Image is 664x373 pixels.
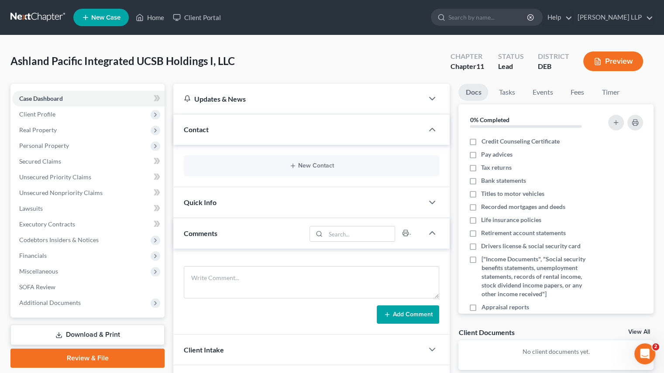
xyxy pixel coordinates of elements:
span: Tax returns [481,163,512,172]
a: [PERSON_NAME] LLP [573,10,653,25]
span: SOFA Review [19,283,55,291]
span: Retirement account statements [481,229,566,237]
span: Codebtors Insiders & Notices [19,236,99,243]
span: ["Income Documents", "Social security benefits statements, unemployment statements, records of re... [481,255,597,298]
div: District [538,51,569,62]
span: Case Dashboard [19,95,63,102]
a: Lawsuits [12,201,165,216]
span: Comments [184,229,217,237]
span: Secured Claims [19,157,61,165]
span: Ashland Pacific Integrated UCSB Holdings I, LLC [10,55,235,67]
a: Client Portal [169,10,225,25]
a: Timer [595,84,626,101]
span: Quick Info [184,198,217,206]
span: Life insurance policies [481,216,541,224]
a: Tasks [492,84,522,101]
a: Help [543,10,572,25]
a: Events [525,84,560,101]
a: Unsecured Nonpriority Claims [12,185,165,201]
span: Client Intake [184,346,224,354]
span: Personal Property [19,142,69,149]
div: Lead [498,62,524,72]
input: Search by name... [448,9,528,25]
span: Lawsuits [19,205,43,212]
span: Drivers license & social security card [481,242,581,250]
span: Titles to motor vehicles [481,189,544,198]
iframe: Intercom live chat [634,343,655,364]
span: Pay advices [481,150,513,159]
div: Updates & News [184,94,413,103]
a: SOFA Review [12,279,165,295]
span: Unsecured Priority Claims [19,173,91,181]
strong: 0% Completed [470,116,509,123]
span: Financials [19,252,47,259]
a: Executory Contracts [12,216,165,232]
span: New Case [91,14,120,21]
a: View All [628,329,650,335]
a: Docs [458,84,488,101]
span: Contact [184,125,209,133]
a: Home [131,10,169,25]
span: Unsecured Nonpriority Claims [19,189,103,196]
span: Bank statements [481,176,526,185]
span: Recorded mortgages and deeds [481,202,565,211]
a: Secured Claims [12,154,165,169]
button: Add Comment [377,305,439,324]
div: DEB [538,62,569,72]
span: Real Property [19,126,57,133]
a: Unsecured Priority Claims [12,169,165,185]
button: Preview [583,51,643,71]
a: Fees [563,84,591,101]
span: 2 [652,343,659,350]
input: Search... [326,226,395,241]
span: Executory Contracts [19,220,75,228]
a: Case Dashboard [12,91,165,106]
a: Download & Print [10,325,165,345]
div: Client Documents [458,328,514,337]
span: Credit Counseling Certificate [481,137,559,146]
p: No client documents yet. [465,347,647,356]
a: Review & File [10,349,165,368]
span: Appraisal reports [481,303,529,311]
span: Additional Documents [19,299,81,306]
span: Client Profile [19,110,55,118]
span: Miscellaneous [19,267,58,275]
div: Chapter [451,51,484,62]
button: New Contact [191,162,432,169]
div: Chapter [451,62,484,72]
span: 11 [476,62,484,70]
div: Status [498,51,524,62]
